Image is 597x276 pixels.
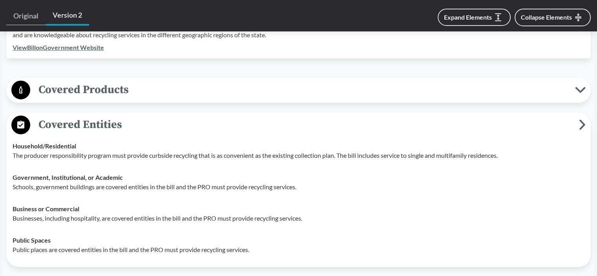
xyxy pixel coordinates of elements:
span: Covered Entities [30,116,579,133]
p: Public places are covered entities in the bill and the PRO must provide recycling services. [13,245,584,254]
strong: Business or Commercial [13,205,79,212]
p: The producer responsibility program must provide curbside recycling that is as convenient as the ... [13,151,584,160]
button: Collapse Elements [515,9,591,26]
strong: Household/​Residential [13,142,76,150]
strong: Government, Institutional, or Academic [13,174,123,181]
p: Businesses, including hospitality, are covered entities in the bill and the PRO must provide recy... [13,214,584,223]
button: Expand Elements [438,9,511,26]
p: Schools, government buildings are covered entities in the bill and the PRO must provide recycling... [13,182,584,192]
a: Original [6,7,46,25]
span: Covered Products [30,81,575,99]
a: ViewBillonGovernment Website [13,44,104,51]
a: Version 2 [46,6,89,26]
strong: Public Spaces [13,236,51,244]
button: Covered Entities [9,115,588,135]
button: Covered Products [9,80,588,100]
